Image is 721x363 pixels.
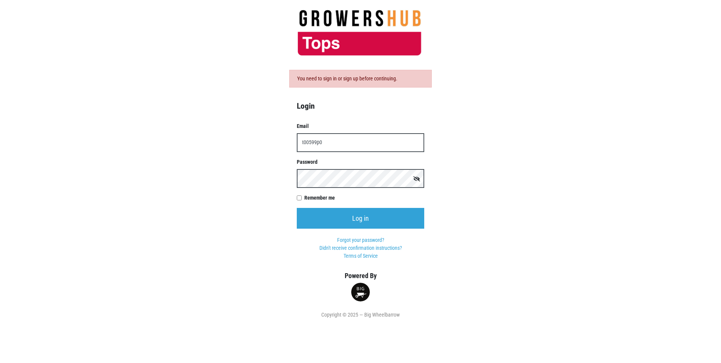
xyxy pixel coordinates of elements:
div: Copyright © 2025 — Big Wheelbarrow [285,311,436,319]
label: Password [297,158,424,166]
label: Email [297,122,424,130]
a: Terms of Service [344,253,378,259]
input: Log in [297,208,424,229]
img: small-round-logo-d6fdfe68ae19b7bfced82731a0234da4.png [351,283,370,301]
h4: Login [297,101,424,111]
img: 279edf242af8f9d49a69d9d2afa010fb.png [285,9,436,56]
a: Didn't receive confirmation instructions? [319,245,402,251]
div: You need to sign in or sign up before continuing. [289,70,432,88]
label: Remember me [304,194,424,202]
h5: Powered By [285,272,436,280]
a: Forgot your password? [337,237,384,243]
